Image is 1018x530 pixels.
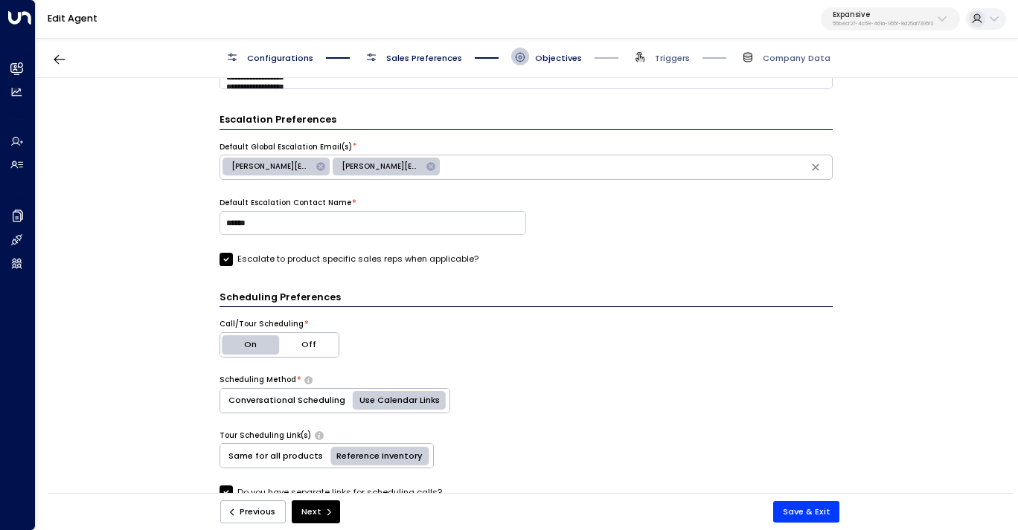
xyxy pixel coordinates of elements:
[220,112,833,129] h3: Escalation Preferences
[833,21,933,27] p: 55becf27-4c58-461a-955f-8d25af7395f3
[806,158,825,177] button: Clear
[220,430,311,441] label: Tour Scheduling Link(s)
[220,443,434,468] div: Platform
[223,161,320,172] span: [PERSON_NAME][EMAIL_ADDRESS][DOMAIN_NAME]
[330,444,433,468] button: Reference Inventory
[304,376,313,384] button: Decide whether the agent should schedule tours or calls by providing options naturally within the...
[223,158,330,175] div: [PERSON_NAME][EMAIL_ADDRESS][DOMAIN_NAME]
[220,375,296,385] label: Scheduling Method
[353,389,449,413] button: Use Calendar Links
[833,10,933,19] p: Expansive
[220,444,331,468] button: Same for all products
[279,333,339,357] button: Off
[220,389,353,413] button: Conversational Scheduling
[220,333,280,357] button: On
[220,332,339,358] div: Platform
[220,198,351,208] label: Default Escalation Contact Name
[220,253,478,266] label: Escalate to product specific sales reps when applicable?
[535,52,582,64] span: Objectives
[333,161,430,172] span: [PERSON_NAME][EMAIL_ADDRESS][DOMAIN_NAME]
[333,158,440,175] div: [PERSON_NAME][EMAIL_ADDRESS][DOMAIN_NAME]
[292,500,340,523] button: Next
[48,12,97,25] a: Edit Agent
[386,52,462,64] span: Sales Preferences
[220,500,286,523] button: Previous
[315,431,323,439] button: Provide the links that the agent should share with leads to directly book tours, either universal...
[220,142,352,152] label: Default Global Escalation Email(s)
[821,7,960,31] button: Expansive55becf27-4c58-461a-955f-8d25af7395f3
[220,319,304,329] label: Call/Tour Scheduling
[220,388,450,413] div: Platform
[773,501,840,523] button: Save & Exit
[655,52,690,64] span: Triggers
[220,485,442,499] label: Do you have separate links for scheduling calls?
[220,290,833,307] h3: Scheduling Preferences
[763,52,830,64] span: Company Data
[247,52,313,64] span: Configurations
